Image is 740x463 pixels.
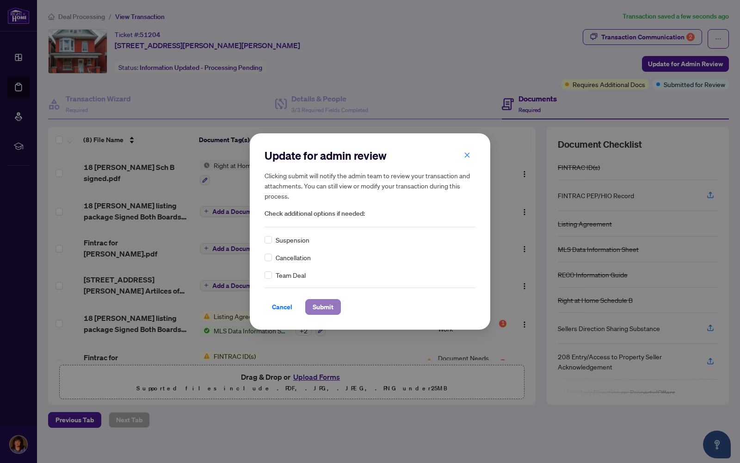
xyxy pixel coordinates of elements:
h2: Update for admin review [265,148,475,163]
button: Submit [305,299,341,315]
h5: Clicking submit will notify the admin team to review your transaction and attachments. You can st... [265,170,475,201]
span: Team Deal [276,270,306,280]
span: Check additional options if needed: [265,208,475,219]
span: Cancellation [276,252,311,263]
span: Suspension [276,235,309,245]
span: close [464,152,470,158]
button: Cancel [265,299,300,315]
span: Submit [313,300,333,314]
span: Cancel [272,300,292,314]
